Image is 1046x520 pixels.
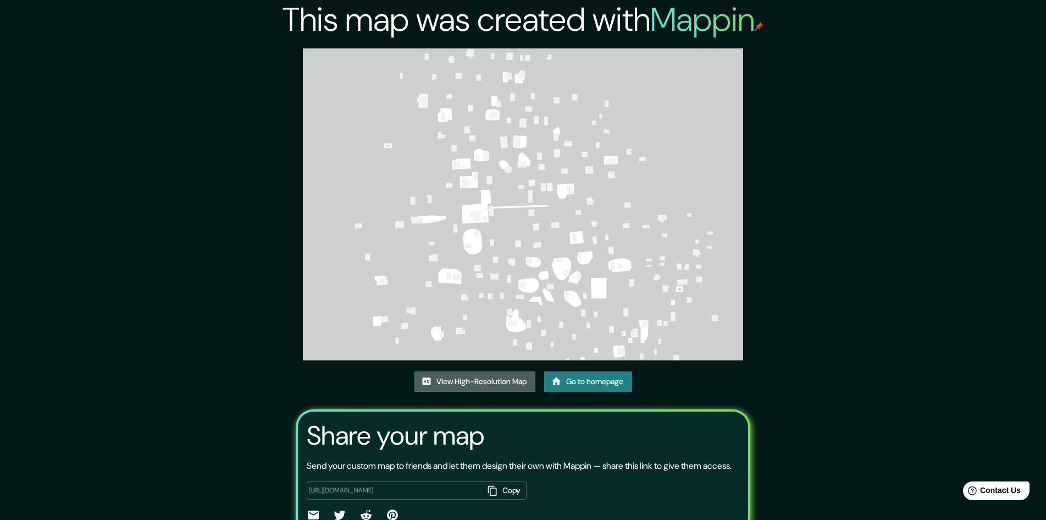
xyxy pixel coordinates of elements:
h3: Share your map [307,420,484,451]
a: View High-Resolution Map [414,371,535,392]
p: Send your custom map to friends and let them design their own with Mappin — share this link to gi... [307,459,732,473]
img: created-map [303,48,744,360]
a: Go to homepage [544,371,632,392]
iframe: Help widget launcher [948,477,1034,508]
button: Copy [484,481,527,500]
img: mappin-pin [755,22,763,31]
